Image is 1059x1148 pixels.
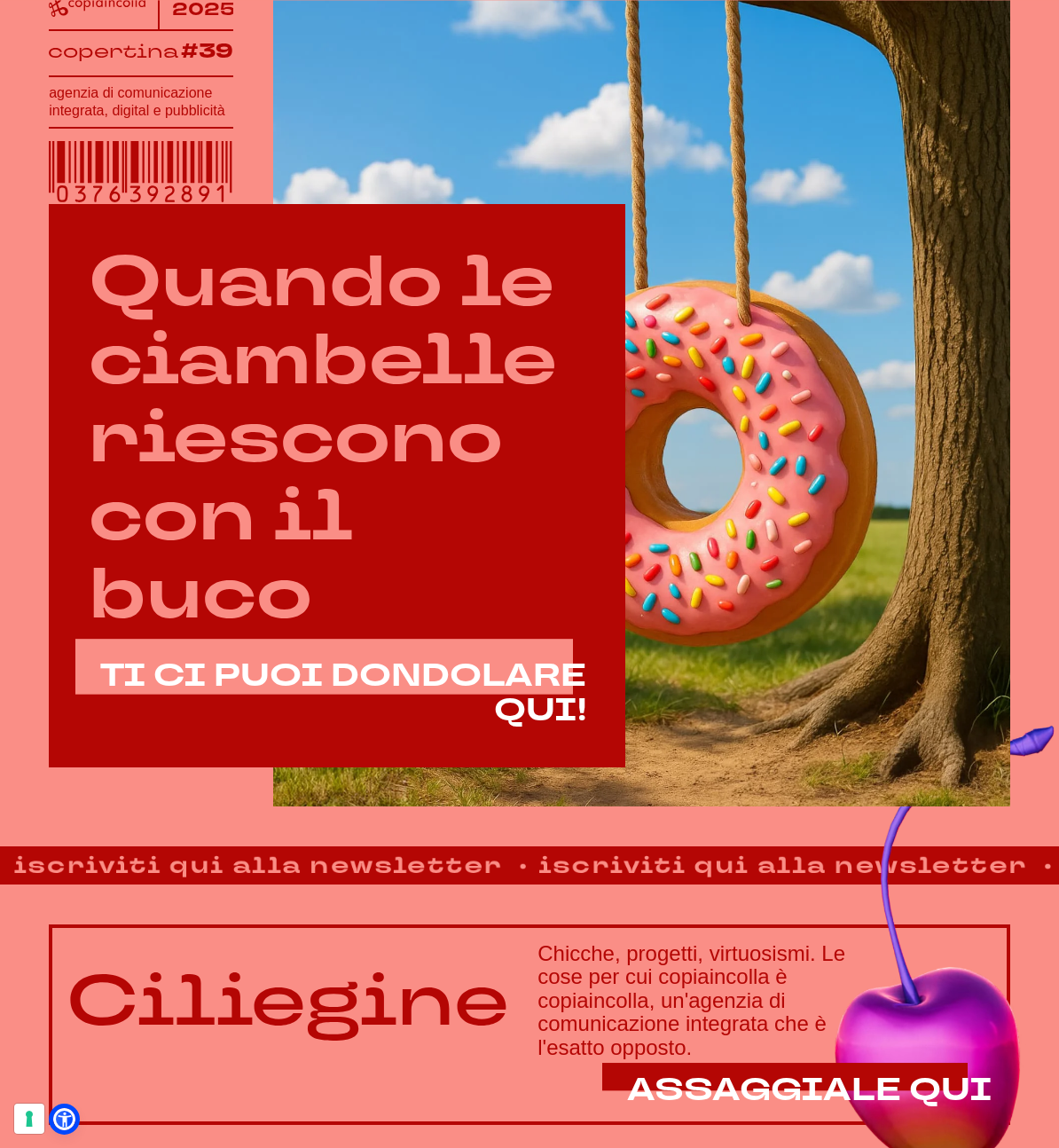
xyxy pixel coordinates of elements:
h2: Quando le ciambelle riescono con il buco [89,244,586,634]
a: TI CI PUOI DONDOLARE QUI! [89,659,586,727]
button: Le tue preferenze relative al consenso per le tecnologie di tracciamento [14,1104,44,1134]
a: Apri il menu di accessibilità [53,1108,75,1130]
h1: agenzia di comunicazione integrata, digital e pubblicità [49,84,233,120]
span: TI CI PUOI DONDOLARE QUI! [100,655,586,732]
tspan: #39 [181,39,233,67]
p: Ciliegine [67,962,509,1040]
tspan: copertina [48,39,178,65]
strong: iscriviti qui alla newsletter [522,848,1039,883]
span: ASSAGGIALE QUI [627,1069,992,1112]
h3: Chicche, progetti, virtuosismi. Le cose per cui copiaincolla è copiaincolla, un'agenzia di comuni... [537,942,992,1059]
a: ASSAGGIALE QUI [627,1073,992,1108]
